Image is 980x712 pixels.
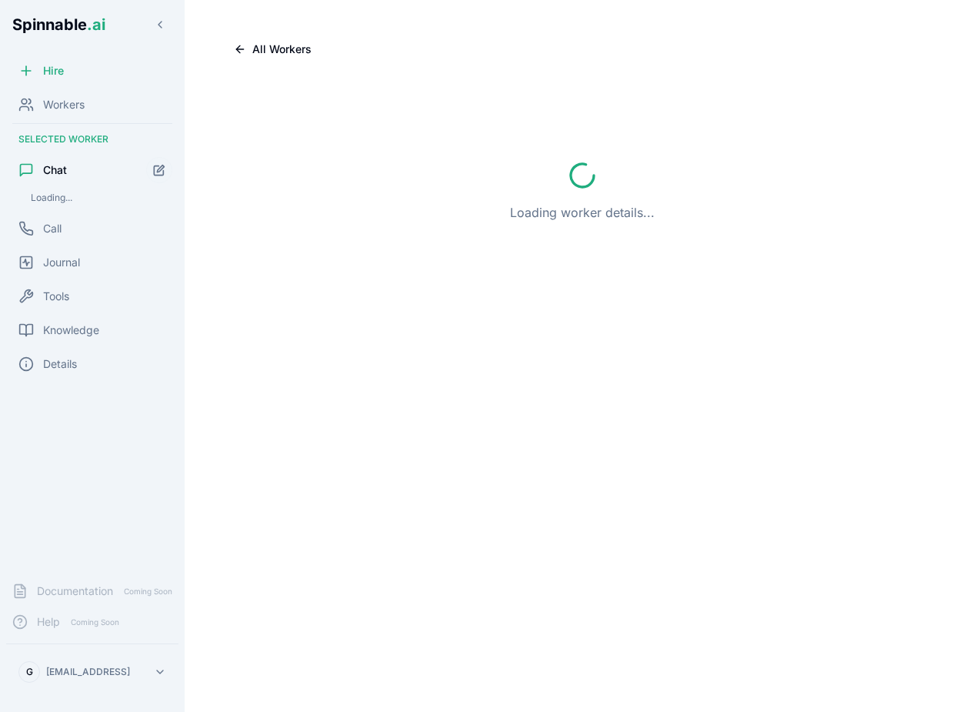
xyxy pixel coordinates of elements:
[146,157,172,183] button: Start new chat
[43,221,62,236] span: Call
[119,584,177,599] span: Coming Soon
[12,657,172,687] button: G[EMAIL_ADDRESS]
[6,127,178,152] div: Selected Worker
[87,15,105,34] span: .ai
[43,356,77,372] span: Details
[43,289,69,304] span: Tools
[26,666,33,678] span: G
[25,189,172,207] div: Loading...
[43,162,67,178] span: Chat
[12,15,105,34] span: Spinnable
[37,583,113,599] span: Documentation
[37,614,60,630] span: Help
[222,37,324,62] button: All Workers
[43,97,85,112] span: Workers
[46,666,130,678] p: [EMAIL_ADDRESS]
[43,63,64,79] span: Hire
[43,255,80,270] span: Journal
[43,323,99,338] span: Knowledge
[66,615,124,630] span: Coming Soon
[510,203,655,222] p: Loading worker details...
